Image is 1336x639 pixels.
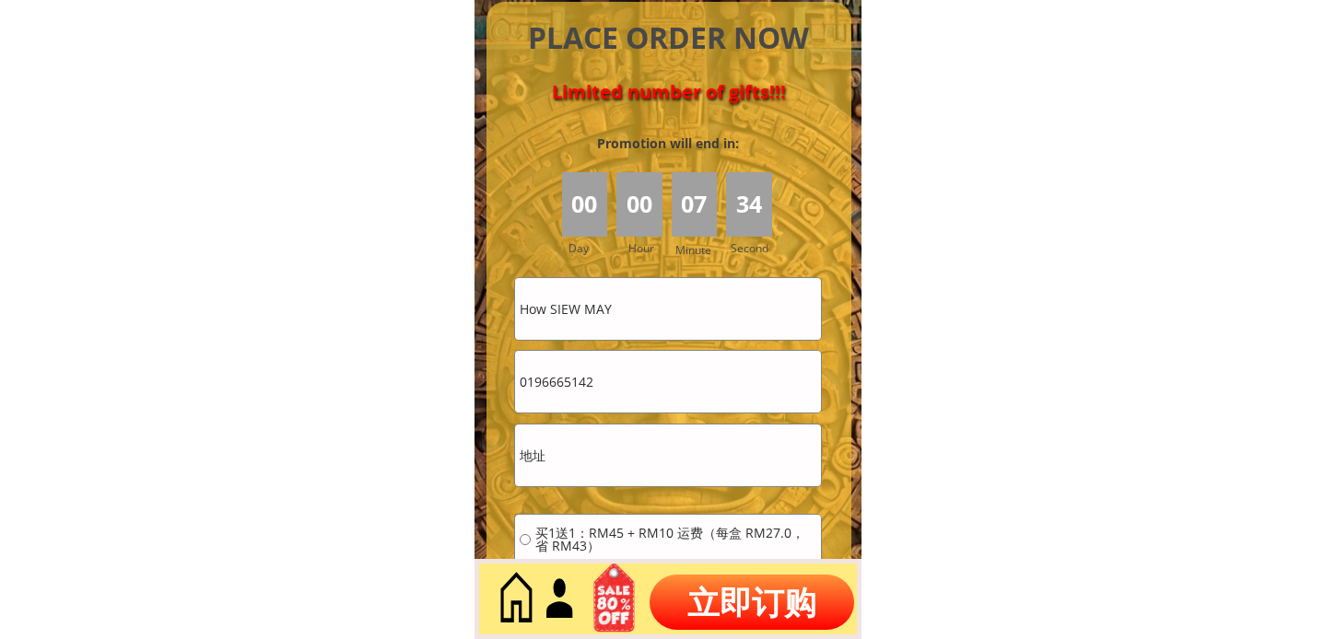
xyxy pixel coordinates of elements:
h3: Second [731,239,776,257]
span: 买1送1：RM45 + RM10 运费（每盒 RM27.0，省 RM43） [535,527,816,552]
input: 电话 [515,351,821,412]
h3: Promotion will end in: [564,134,772,154]
h4: Limited number of gifts!!! [508,81,830,103]
p: 立即订购 [650,575,854,630]
input: 地址 [515,424,821,486]
h4: PLACE ORDER NOW [508,17,830,59]
h3: Day [568,239,615,257]
h3: Minute [675,241,716,259]
h3: Hour [628,239,667,257]
input: 姓名 [515,278,821,340]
